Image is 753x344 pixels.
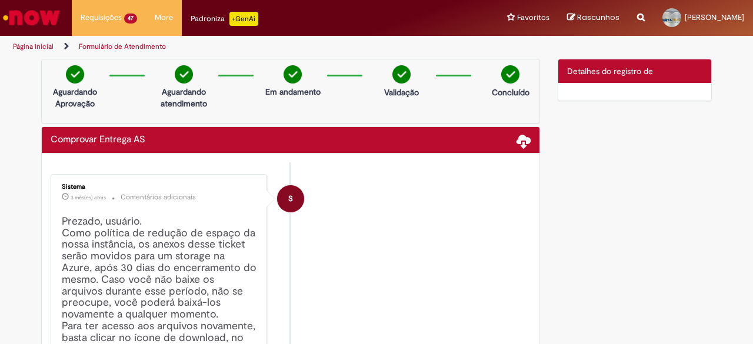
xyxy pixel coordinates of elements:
[288,185,293,213] span: S
[384,86,419,98] p: Validação
[392,65,411,84] img: check-circle-green.png
[71,194,106,201] time: 03/07/2025 03:01:58
[13,42,54,51] a: Página inicial
[71,194,106,201] span: 3 mês(es) atrás
[492,86,529,98] p: Concluído
[265,86,321,98] p: Em andamento
[155,86,212,109] p: Aguardando atendimento
[517,133,531,148] span: Baixar anexos
[1,6,62,29] img: ServiceNow
[284,65,302,84] img: check-circle-green.png
[155,12,173,24] span: More
[191,12,258,26] div: Padroniza
[62,183,258,191] div: Sistema
[51,135,145,145] h2: Comprovar Entrega AS Histórico de tíquete
[81,12,122,24] span: Requisições
[577,12,619,23] span: Rascunhos
[229,12,258,26] p: +GenAi
[517,12,549,24] span: Favoritos
[685,12,744,22] span: [PERSON_NAME]
[567,66,653,76] span: Detalhes do registro de
[124,14,137,24] span: 47
[277,185,304,212] div: System
[46,86,104,109] p: Aguardando Aprovação
[175,65,193,84] img: check-circle-green.png
[79,42,166,51] a: Formulário de Atendimento
[567,12,619,24] a: Rascunhos
[121,192,196,202] small: Comentários adicionais
[9,36,493,58] ul: Trilhas de página
[66,65,84,84] img: check-circle-green.png
[501,65,519,84] img: check-circle-green.png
